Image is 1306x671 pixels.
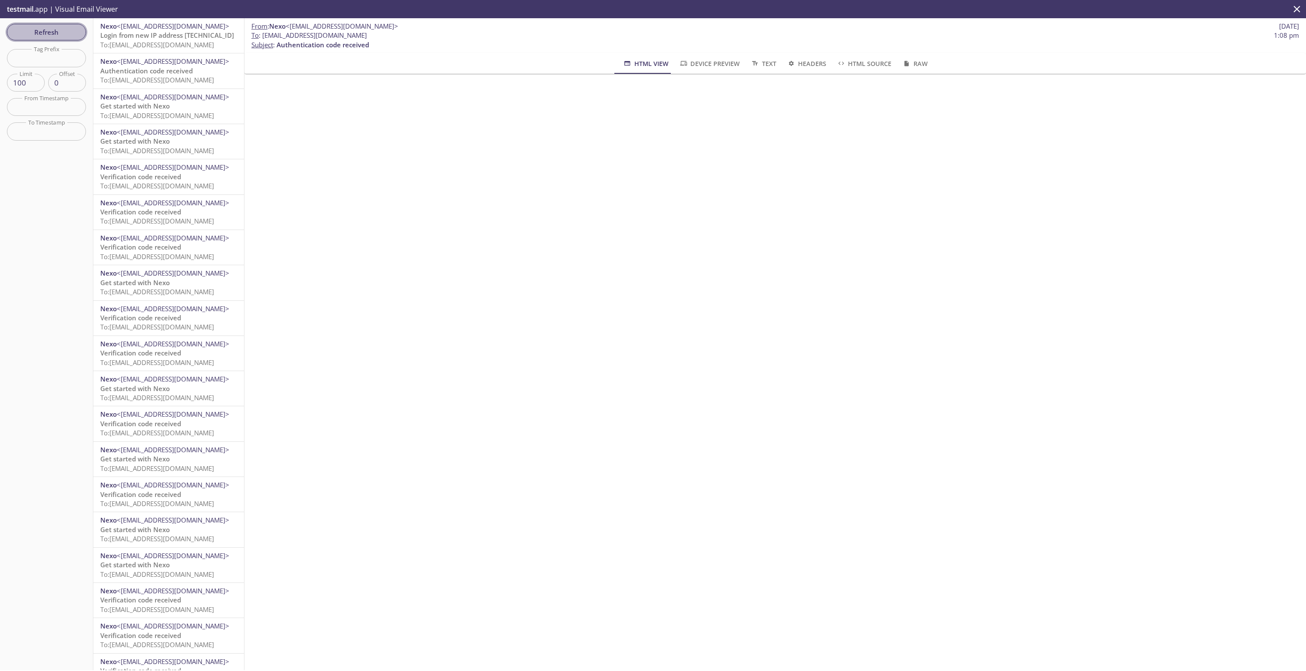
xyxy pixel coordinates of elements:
span: Verification code received [100,243,181,251]
span: <[EMAIL_ADDRESS][DOMAIN_NAME]> [117,128,229,136]
span: Verification code received [100,349,181,357]
span: Nexo [100,410,117,418]
p: : [251,31,1299,49]
span: To: [EMAIL_ADDRESS][DOMAIN_NAME] [100,287,214,296]
span: Get started with Nexo [100,560,170,569]
span: Authentication code received [100,66,193,75]
span: <[EMAIL_ADDRESS][DOMAIN_NAME]> [117,304,229,313]
span: Verification code received [100,313,181,322]
div: Nexo<[EMAIL_ADDRESS][DOMAIN_NAME]>Get started with NexoTo:[EMAIL_ADDRESS][DOMAIN_NAME] [93,548,244,582]
span: To: [EMAIL_ADDRESS][DOMAIN_NAME] [100,217,214,225]
div: Nexo<[EMAIL_ADDRESS][DOMAIN_NAME]>Get started with NexoTo:[EMAIL_ADDRESS][DOMAIN_NAME] [93,89,244,124]
span: Nexo [100,516,117,524]
span: <[EMAIL_ADDRESS][DOMAIN_NAME]> [117,22,229,30]
span: Nexo [100,657,117,666]
span: <[EMAIL_ADDRESS][DOMAIN_NAME]> [117,269,229,277]
span: Nexo [100,57,117,66]
span: Nexo [100,163,117,171]
span: Nexo [100,375,117,383]
span: <[EMAIL_ADDRESS][DOMAIN_NAME]> [117,516,229,524]
span: <[EMAIL_ADDRESS][DOMAIN_NAME]> [117,92,229,101]
span: Nexo [269,22,286,30]
div: Nexo<[EMAIL_ADDRESS][DOMAIN_NAME]>Get started with NexoTo:[EMAIL_ADDRESS][DOMAIN_NAME] [93,442,244,477]
div: Nexo<[EMAIL_ADDRESS][DOMAIN_NAME]>Verification code receivedTo:[EMAIL_ADDRESS][DOMAIN_NAME] [93,195,244,230]
span: To: [EMAIL_ADDRESS][DOMAIN_NAME] [100,570,214,579]
div: Nexo<[EMAIL_ADDRESS][DOMAIN_NAME]>Verification code receivedTo:[EMAIL_ADDRESS][DOMAIN_NAME] [93,230,244,265]
span: To: [EMAIL_ADDRESS][DOMAIN_NAME] [100,464,214,473]
span: Subject [251,40,273,49]
span: <[EMAIL_ADDRESS][DOMAIN_NAME]> [117,234,229,242]
span: Nexo [100,234,117,242]
button: Refresh [7,24,86,40]
div: Nexo<[EMAIL_ADDRESS][DOMAIN_NAME]>Get started with NexoTo:[EMAIL_ADDRESS][DOMAIN_NAME] [93,124,244,159]
div: Nexo<[EMAIL_ADDRESS][DOMAIN_NAME]>Authentication code receivedTo:[EMAIL_ADDRESS][DOMAIN_NAME] [93,53,244,88]
span: Get started with Nexo [100,102,170,110]
span: <[EMAIL_ADDRESS][DOMAIN_NAME]> [117,551,229,560]
span: Refresh [14,26,79,38]
span: 1:08 pm [1274,31,1299,40]
span: <[EMAIL_ADDRESS][DOMAIN_NAME]> [117,163,229,171]
span: Nexo [100,304,117,313]
span: Nexo [100,480,117,489]
span: <[EMAIL_ADDRESS][DOMAIN_NAME]> [117,586,229,595]
span: Verification code received [100,631,181,640]
div: Nexo<[EMAIL_ADDRESS][DOMAIN_NAME]>Login from new IP address [TECHNICAL_ID]To:[EMAIL_ADDRESS][DOMA... [93,18,244,53]
span: From [251,22,267,30]
span: To: [EMAIL_ADDRESS][DOMAIN_NAME] [100,40,214,49]
span: Nexo [100,551,117,560]
div: Nexo<[EMAIL_ADDRESS][DOMAIN_NAME]>Verification code receivedTo:[EMAIL_ADDRESS][DOMAIN_NAME] [93,301,244,335]
span: <[EMAIL_ADDRESS][DOMAIN_NAME]> [117,445,229,454]
div: Nexo<[EMAIL_ADDRESS][DOMAIN_NAME]>Get started with NexoTo:[EMAIL_ADDRESS][DOMAIN_NAME] [93,512,244,547]
span: To: [EMAIL_ADDRESS][DOMAIN_NAME] [100,499,214,508]
span: To: [EMAIL_ADDRESS][DOMAIN_NAME] [100,146,214,155]
span: To: [EMAIL_ADDRESS][DOMAIN_NAME] [100,393,214,402]
span: To: [EMAIL_ADDRESS][DOMAIN_NAME] [100,322,214,331]
span: <[EMAIL_ADDRESS][DOMAIN_NAME]> [117,480,229,489]
span: To: [EMAIL_ADDRESS][DOMAIN_NAME] [100,640,214,649]
span: Headers [787,58,826,69]
div: Nexo<[EMAIL_ADDRESS][DOMAIN_NAME]>Verification code receivedTo:[EMAIL_ADDRESS][DOMAIN_NAME] [93,583,244,618]
span: Nexo [100,339,117,348]
span: [DATE] [1279,22,1299,31]
span: Get started with Nexo [100,278,170,287]
span: To: [EMAIL_ADDRESS][DOMAIN_NAME] [100,428,214,437]
span: Device Preview [679,58,740,69]
span: Get started with Nexo [100,454,170,463]
span: Authentication code received [277,40,369,49]
span: <[EMAIL_ADDRESS][DOMAIN_NAME]> [117,410,229,418]
span: testmail [7,4,33,14]
span: HTML Source [837,58,891,69]
span: Nexo [100,622,117,630]
span: : [EMAIL_ADDRESS][DOMAIN_NAME] [251,31,367,40]
div: Nexo<[EMAIL_ADDRESS][DOMAIN_NAME]>Verification code receivedTo:[EMAIL_ADDRESS][DOMAIN_NAME] [93,618,244,653]
span: Get started with Nexo [100,137,170,145]
span: Login from new IP address [TECHNICAL_ID] [100,31,234,39]
span: Verification code received [100,172,181,181]
span: <[EMAIL_ADDRESS][DOMAIN_NAME]> [117,375,229,383]
span: <[EMAIL_ADDRESS][DOMAIN_NAME]> [117,57,229,66]
div: Nexo<[EMAIL_ADDRESS][DOMAIN_NAME]>Verification code receivedTo:[EMAIL_ADDRESS][DOMAIN_NAME] [93,477,244,512]
span: To: [EMAIL_ADDRESS][DOMAIN_NAME] [100,76,214,84]
span: Verification code received [100,595,181,604]
span: Verification code received [100,490,181,499]
span: Nexo [100,92,117,101]
span: Verification code received [100,419,181,428]
span: Nexo [100,198,117,207]
span: Nexo [100,586,117,595]
span: Nexo [100,128,117,136]
span: To: [EMAIL_ADDRESS][DOMAIN_NAME] [100,252,214,261]
span: <[EMAIL_ADDRESS][DOMAIN_NAME]> [117,198,229,207]
span: Text [750,58,776,69]
span: Get started with Nexo [100,384,170,393]
span: Nexo [100,269,117,277]
span: Nexo [100,445,117,454]
div: Nexo<[EMAIL_ADDRESS][DOMAIN_NAME]>Get started with NexoTo:[EMAIL_ADDRESS][DOMAIN_NAME] [93,371,244,406]
span: Raw [902,58,927,69]
div: Nexo<[EMAIL_ADDRESS][DOMAIN_NAME]>Verification code receivedTo:[EMAIL_ADDRESS][DOMAIN_NAME] [93,159,244,194]
span: To: [EMAIL_ADDRESS][DOMAIN_NAME] [100,111,214,120]
span: <[EMAIL_ADDRESS][DOMAIN_NAME]> [117,657,229,666]
span: <[EMAIL_ADDRESS][DOMAIN_NAME]> [117,622,229,630]
span: HTML View [623,58,668,69]
span: <[EMAIL_ADDRESS][DOMAIN_NAME]> [117,339,229,348]
span: Verification code received [100,207,181,216]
